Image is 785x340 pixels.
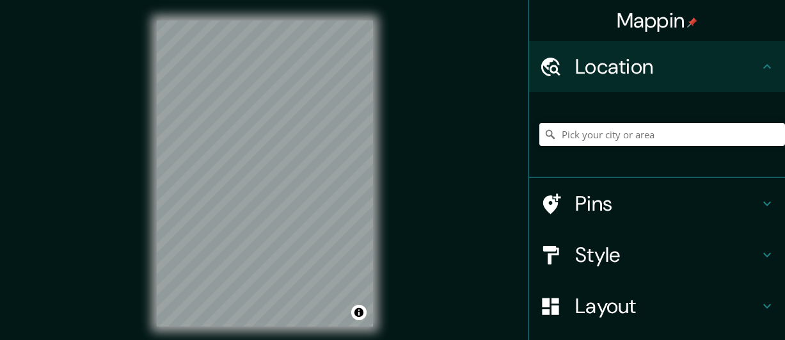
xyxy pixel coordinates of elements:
[539,123,785,146] input: Pick your city or area
[529,229,785,280] div: Style
[351,305,367,320] button: Toggle attribution
[575,293,759,319] h4: Layout
[671,290,771,326] iframe: Help widget launcher
[687,17,697,28] img: pin-icon.png
[529,41,785,92] div: Location
[575,242,759,268] h4: Style
[575,54,759,79] h4: Location
[529,178,785,229] div: Pins
[529,280,785,332] div: Layout
[617,8,698,33] h4: Mappin
[575,191,759,216] h4: Pins
[157,20,373,327] canvas: Map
